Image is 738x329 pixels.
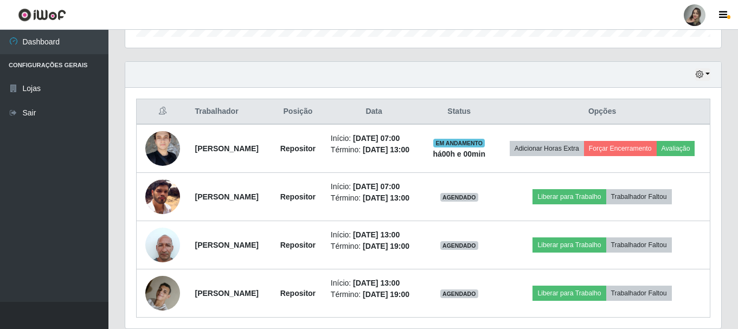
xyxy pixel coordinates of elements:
strong: Repositor [280,289,316,298]
span: EM ANDAMENTO [433,139,485,147]
time: [DATE] 19:00 [363,290,409,299]
strong: Repositor [280,241,316,249]
li: Início: [331,278,418,289]
button: Liberar para Trabalho [532,237,606,253]
img: 1737056523425.jpeg [145,222,180,268]
li: Início: [331,133,418,144]
strong: [PERSON_NAME] [195,289,258,298]
li: Término: [331,289,418,300]
button: Forçar Encerramento [584,141,657,156]
span: AGENDADO [440,241,478,250]
button: Trabalhador Faltou [606,189,672,204]
strong: [PERSON_NAME] [195,241,258,249]
strong: Repositor [280,144,316,153]
button: Liberar para Trabalho [532,189,606,204]
button: Liberar para Trabalho [532,286,606,301]
li: Término: [331,192,418,204]
time: [DATE] 13:00 [363,193,409,202]
button: Adicionar Horas Extra [510,141,584,156]
img: 1734717801679.jpeg [145,179,180,214]
time: [DATE] 13:00 [363,145,409,154]
strong: Repositor [280,192,316,201]
time: [DATE] 13:00 [353,279,400,287]
th: Opções [495,99,710,125]
time: [DATE] 07:00 [353,182,400,191]
li: Início: [331,181,418,192]
time: [DATE] 07:00 [353,134,400,143]
img: CoreUI Logo [18,8,66,22]
strong: [PERSON_NAME] [195,192,258,201]
th: Trabalhador [188,99,271,125]
th: Status [423,99,495,125]
li: Início: [331,229,418,241]
strong: [PERSON_NAME] [195,144,258,153]
li: Término: [331,241,418,252]
strong: há 00 h e 00 min [433,150,485,158]
span: AGENDADO [440,289,478,298]
button: Avaliação [657,141,695,156]
time: [DATE] 19:00 [363,242,409,250]
time: [DATE] 13:00 [353,230,400,239]
span: AGENDADO [440,193,478,202]
li: Término: [331,144,418,156]
th: Posição [272,99,324,125]
img: 1728008333020.jpeg [145,117,180,180]
button: Trabalhador Faltou [606,286,672,301]
button: Trabalhador Faltou [606,237,672,253]
img: 1743358374428.jpeg [145,270,180,316]
th: Data [324,99,424,125]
